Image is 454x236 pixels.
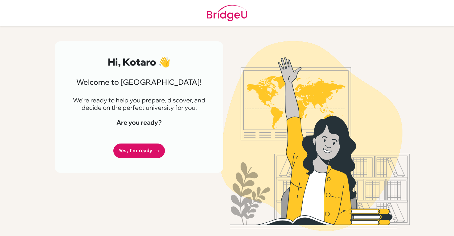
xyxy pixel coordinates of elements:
h2: Hi, Kotaro 👋 [69,56,208,68]
h3: Welcome to [GEOGRAPHIC_DATA]! [69,78,208,87]
h4: Are you ready? [69,119,208,126]
p: We're ready to help you prepare, discover, and decide on the perfect university for you. [69,97,208,111]
a: Yes, I'm ready [113,144,165,158]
